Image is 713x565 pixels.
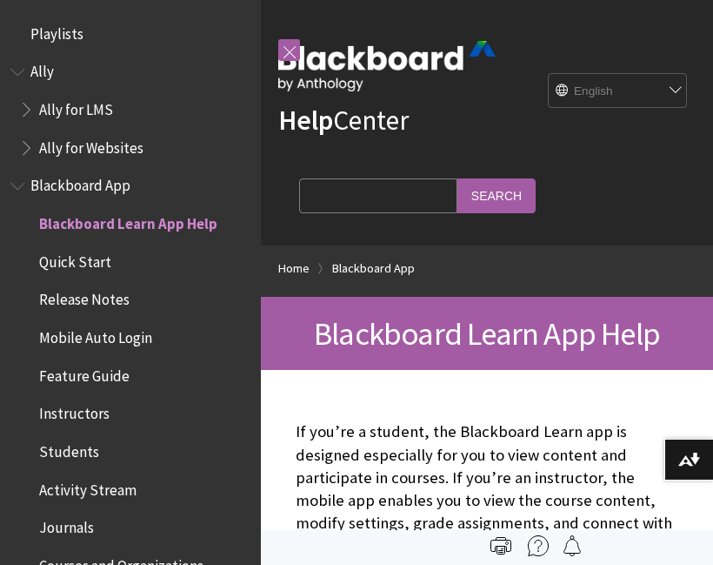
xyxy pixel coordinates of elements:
[39,133,143,157] span: Ally for Websites
[278,103,409,138] a: HelpCenter
[39,247,111,271] span: Quick Start
[39,323,152,346] span: Mobile Auto Login
[30,57,54,81] span: Ally
[278,103,333,138] strong: Help
[39,400,110,423] span: Instructors
[39,286,130,309] span: Release Notes
[39,95,113,118] span: Ally for LMS
[39,514,94,537] span: Journals
[457,178,536,212] input: Search
[10,57,250,163] nav: Book outline for Anthology Ally Help
[549,74,688,109] select: Site Language Selector
[528,535,549,556] img: More help
[490,535,511,556] img: Print
[296,420,678,557] p: If you’re a student, the Blackboard Learn app is designed especially for you to view content and ...
[314,313,660,353] span: Blackboard Learn App Help
[562,535,583,556] img: Follow this page
[332,258,415,279] a: Blackboard App
[39,475,137,499] span: Activity Stream
[30,19,83,43] span: Playlists
[30,172,130,195] span: Blackboard App
[10,19,250,49] nav: Book outline for Playlists
[39,209,217,232] span: Blackboard Learn App Help
[278,41,496,91] img: Blackboard by Anthology
[39,361,130,385] span: Feature Guide
[39,437,99,461] span: Students
[278,258,310,279] a: Home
